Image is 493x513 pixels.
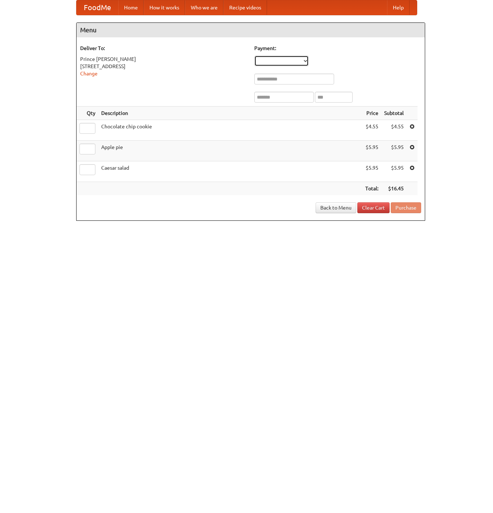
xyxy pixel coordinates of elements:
div: Prince [PERSON_NAME] [80,55,247,63]
td: Chocolate chip cookie [98,120,362,141]
a: Change [80,71,98,76]
a: Clear Cart [357,202,390,213]
td: $5.95 [362,161,381,182]
td: $5.95 [362,141,381,161]
td: $5.95 [381,141,407,161]
td: $5.95 [381,161,407,182]
a: Who we are [185,0,223,15]
h5: Deliver To: [80,45,247,52]
th: Subtotal [381,107,407,120]
th: Qty [77,107,98,120]
td: Apple pie [98,141,362,161]
a: Back to Menu [316,202,356,213]
a: FoodMe [77,0,118,15]
td: $4.55 [381,120,407,141]
td: Caesar salad [98,161,362,182]
h5: Payment: [254,45,421,52]
td: $4.55 [362,120,381,141]
a: How it works [144,0,185,15]
a: Recipe videos [223,0,267,15]
div: [STREET_ADDRESS] [80,63,247,70]
h4: Menu [77,23,425,37]
th: Description [98,107,362,120]
th: Price [362,107,381,120]
th: $16.45 [381,182,407,195]
a: Help [387,0,410,15]
th: Total: [362,182,381,195]
button: Purchase [391,202,421,213]
a: Home [118,0,144,15]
